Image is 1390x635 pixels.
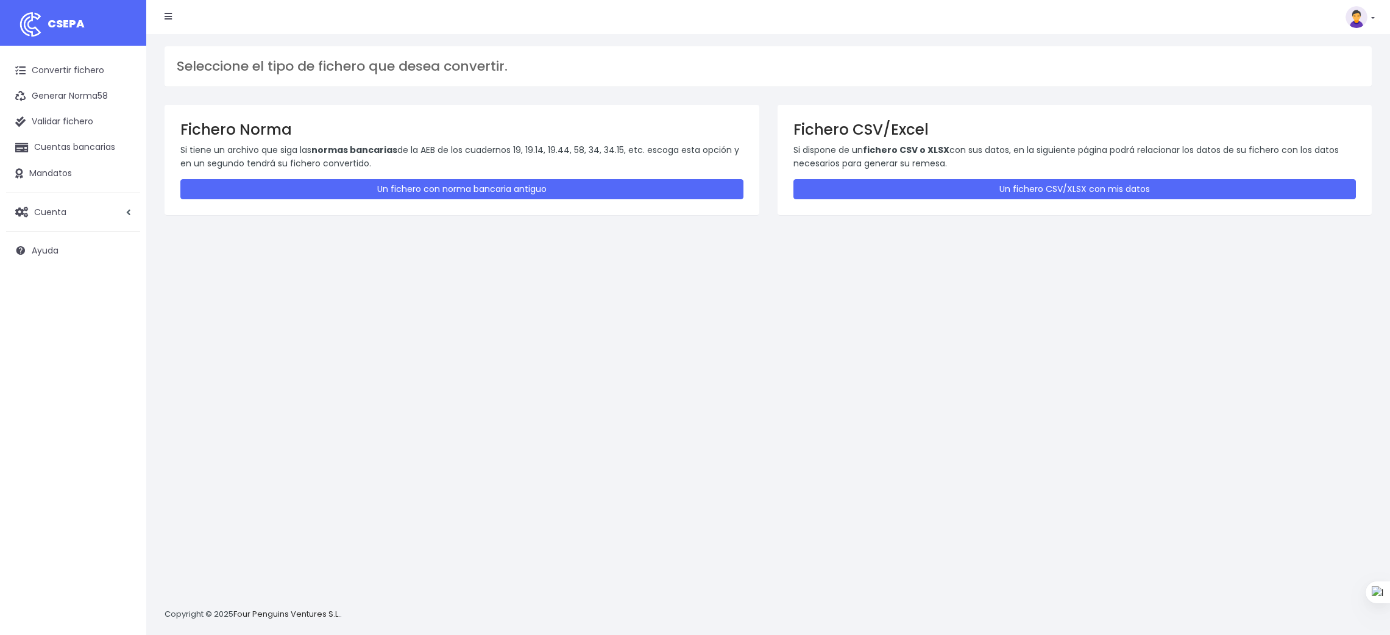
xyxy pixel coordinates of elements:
p: Si tiene un archivo que siga las de la AEB de los cuadernos 19, 19.14, 19.44, 58, 34, 34.15, etc.... [180,143,743,171]
img: logo [15,9,46,40]
a: Un fichero CSV/XLSX con mis datos [793,179,1356,199]
a: Generar Norma58 [6,83,140,109]
a: Mandatos [6,161,140,186]
a: Un fichero con norma bancaria antiguo [180,179,743,199]
strong: fichero CSV o XLSX [863,144,949,156]
a: Convertir fichero [6,58,140,83]
span: Cuenta [34,205,66,218]
a: Four Penguins Ventures S.L. [233,608,340,620]
span: Ayuda [32,244,59,257]
p: Copyright © 2025 . [165,608,342,621]
a: Validar fichero [6,109,140,135]
span: CSEPA [48,16,85,31]
h3: Fichero CSV/Excel [793,121,1356,138]
h3: Seleccione el tipo de fichero que desea convertir. [177,59,1360,74]
p: Si dispone de un con sus datos, en la siguiente página podrá relacionar los datos de su fichero c... [793,143,1356,171]
strong: normas bancarias [311,144,397,156]
img: profile [1346,6,1367,28]
a: Cuenta [6,199,140,225]
a: Cuentas bancarias [6,135,140,160]
a: Ayuda [6,238,140,263]
h3: Fichero Norma [180,121,743,138]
